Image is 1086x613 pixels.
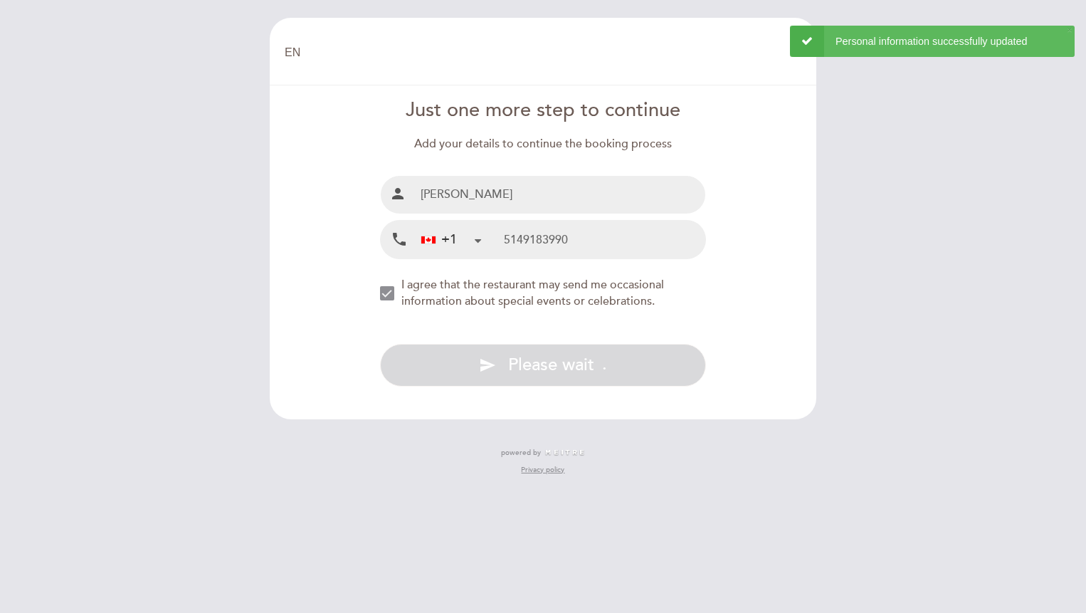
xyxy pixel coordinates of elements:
span: powered by [501,448,541,458]
img: MEITRE [544,449,585,456]
span: I agree that the restaurant may send me occasional information about special events or celebrations. [401,278,664,308]
div: Canada: +1 [416,221,487,258]
div: Add your details to continue the booking process [380,136,707,152]
div: Just one more step to continue [380,97,707,125]
a: Privacy policy [521,465,564,475]
div: Personal information successfully updated [790,26,1075,57]
i: local_phone [391,231,408,248]
span: Please wait [508,355,594,375]
button: × [1067,26,1072,35]
input: Mobile Phone [504,221,705,258]
input: Name and surname [415,176,706,214]
md-checkbox: NEW_MODAL_AGREE_RESTAURANT_SEND_OCCASIONAL_INFO [380,277,707,310]
button: send Please wait [380,344,707,387]
div: +1 [421,231,457,249]
a: powered by [501,448,585,458]
i: send [479,357,496,374]
i: person [389,185,406,202]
